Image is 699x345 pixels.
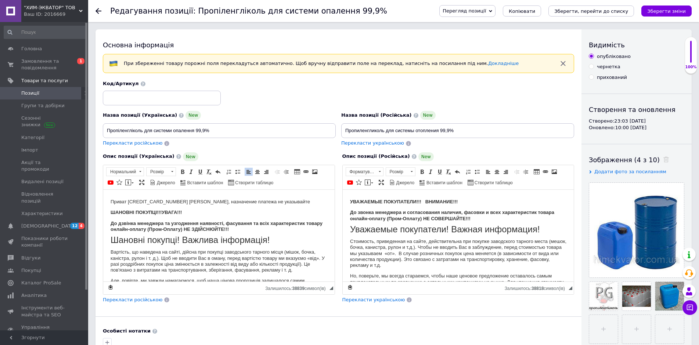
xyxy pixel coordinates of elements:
[138,178,146,186] a: Максимізувати
[342,297,405,302] span: Перекласти українською
[179,178,224,186] a: Вставити шаблон
[21,305,68,318] span: Інструменти веб-майстра та SEO
[597,63,620,70] div: чернетка
[115,178,123,186] a: Вставити іконку
[293,168,301,176] a: Таблиця
[21,178,64,185] span: Видалені позиції
[453,168,461,176] a: Повернути (Ctrl+Z)
[569,286,572,290] span: Потягніть для зміни розмірів
[505,284,569,291] div: Кiлькiсть символiв
[109,59,118,68] img: :flag-ua:
[418,168,426,176] a: Жирний (Ctrl+B)
[227,178,274,186] a: Створити таблицю
[329,286,333,290] span: Потягніть для зміни розмірів
[149,178,176,186] a: Джерело
[225,168,233,176] a: Вставити/видалити нумерований список
[21,292,47,299] span: Аналітика
[685,37,697,74] div: 100% Якість заповнення
[502,168,510,176] a: По правому краю
[594,169,666,174] span: Додати фото за посиланням
[21,223,76,229] span: [DEMOGRAPHIC_DATA]
[273,168,281,176] a: Зменшити відступ
[21,102,65,109] span: Групи та добірки
[103,123,336,138] input: Наприклад, H&M жіноча сукня зелена 38 розмір вечірня максі з блискітками
[7,83,224,107] p: Но, поверьте, мы всегда стараемся, чтобы наше ценовое предложение оставалось самым привлекательны...
[21,90,39,97] span: Позиції
[24,4,79,11] span: "ХИМ-ЭКВАТОР" ТОВ
[589,124,684,131] div: Оновлено: 10:00 [DATE]
[103,140,162,146] span: Перекласти російською
[554,8,628,14] i: Зберегти, перейти до списку
[183,152,198,161] span: New
[96,8,101,14] div: Повернутися назад
[386,167,415,176] a: Розмір
[311,168,319,176] a: Зображення
[388,178,416,186] a: Джерело
[79,223,84,229] span: 4
[466,178,514,186] a: Створити таблицю
[106,167,144,176] a: Нормальний
[282,168,290,176] a: Збільшити відступ
[532,286,544,291] span: 38818
[503,6,541,17] button: Копіювати
[346,168,376,176] span: Форматування
[21,210,63,217] span: Характеристики
[21,267,41,274] span: Покупці
[685,65,697,70] div: 100%
[21,134,44,141] span: Категорії
[522,168,530,176] a: Збільшити відступ
[24,11,88,18] div: Ваш ID: 2016669
[234,168,242,176] a: Вставити/видалити маркований список
[589,40,684,50] div: Видимість
[124,178,135,186] a: Вставити повідомлення
[597,74,627,81] div: прихований
[550,168,558,176] a: Зображення
[473,180,513,186] span: Створити таблицю
[346,283,354,291] a: Зробити резервну копію зараз
[179,168,187,176] a: Жирний (Ctrl+B)
[346,178,354,186] a: Додати відео з YouTube
[488,61,519,66] a: Докладніше
[341,123,574,138] input: Наприклад, H&M жіноча сукня зелена 38 розмір вечірня максі з блискітками
[346,167,383,176] a: Форматування
[395,180,415,186] span: Джерело
[265,284,329,291] div: Кiлькiсть символiв
[146,167,176,176] a: Розмір
[341,112,412,118] span: Назва позиції (Російська)
[541,168,550,176] a: Вставити/Редагувати посилання (Ctrl+L)
[443,8,486,14] span: Перегляд позиції
[484,168,492,176] a: По лівому краю
[641,6,692,17] button: Зберегти зміни
[444,168,453,176] a: Видалити форматування
[589,118,684,124] div: Створено: 23:03 [DATE]
[386,168,408,176] span: Розмір
[21,255,40,261] span: Відгуки
[377,178,385,186] a: Максимізувати
[7,88,224,112] p: Але, повірте, ми завжди намагаємося, щоб наша цінова пропозиція залишалося самим привабливим у по...
[436,168,444,176] a: Підкреслений (Ctrl+U)
[21,280,61,286] span: Каталог ProSale
[21,115,68,128] span: Сезонні знижки
[103,40,574,50] div: Основна інформація
[234,180,273,186] span: Створити таблицю
[107,283,115,291] a: Зробити резервну копію зараз
[21,159,68,172] span: Акції та промокоди
[21,324,68,337] span: Управління сайтом
[196,168,204,176] a: Підкреслений (Ctrl+U)
[548,6,634,17] button: Зберегти, перейти до списку
[262,168,270,176] a: По правому краю
[473,168,481,176] a: Вставити/видалити маркований список
[103,112,177,118] span: Назва позиції (Українська)
[253,168,262,176] a: По центру
[341,140,404,146] span: Перекласти українською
